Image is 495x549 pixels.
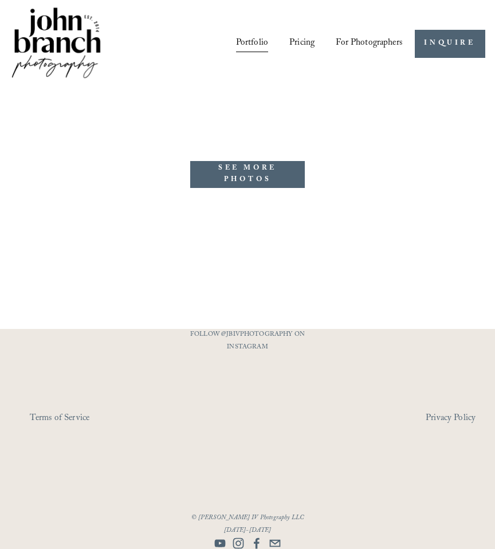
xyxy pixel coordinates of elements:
img: John Branch IV Photography [10,5,103,83]
p: FOLLOW @JBIVPHOTOGRAPHY ON INSTAGRAM [188,329,307,354]
a: Pricing [289,34,315,53]
a: SEE MORE PHOTOS [190,161,304,188]
span: For Photographers [336,35,402,52]
em: © [PERSON_NAME] IV Photography LLC [DATE]-[DATE] [191,513,305,536]
a: info@jbivphotography.com [269,538,281,549]
a: folder dropdown [336,34,402,53]
a: INQUIRE [415,30,485,58]
a: Terms of Service [30,410,109,428]
a: YouTube [214,538,226,549]
a: Privacy Policy [426,410,485,428]
a: Portfolio [236,34,268,53]
a: Facebook [251,538,262,549]
a: Instagram [233,538,244,549]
